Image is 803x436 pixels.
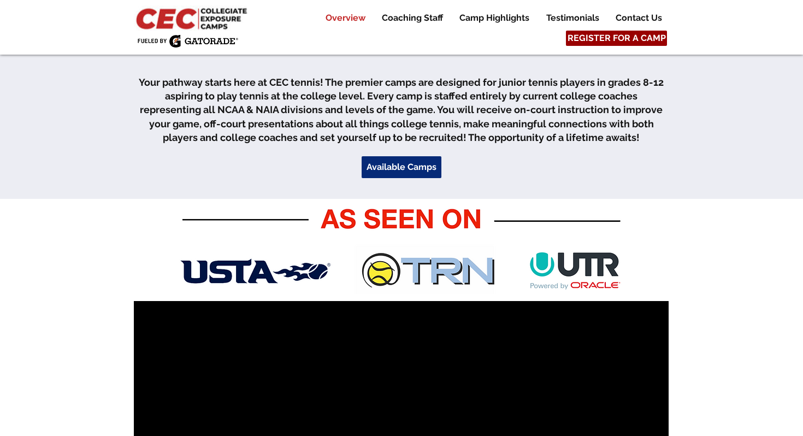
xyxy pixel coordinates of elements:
span: Your pathway starts here at CEC tennis! The premier camps are designed for junior tennis players ... [139,76,664,143]
a: Testimonials [538,11,607,25]
p: Camp Highlights [454,11,535,25]
a: Coaching Staff [374,11,451,25]
img: As Seen On CEC .png [179,203,624,294]
span: Available Camps [367,161,436,173]
a: Available Camps [362,156,441,178]
a: REGISTER FOR A CAMP [566,31,667,46]
p: Coaching Staff [376,11,448,25]
a: Contact Us [607,11,670,25]
p: Contact Us [610,11,668,25]
span: REGISTER FOR A CAMP [568,32,666,44]
img: Fueled by Gatorade.png [137,34,238,48]
p: Overview [320,11,371,25]
a: Overview [317,11,373,25]
a: Camp Highlights [451,11,538,25]
img: CEC Logo Primary_edited.jpg [134,5,252,31]
nav: Site [309,11,670,25]
p: Testimonials [541,11,605,25]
